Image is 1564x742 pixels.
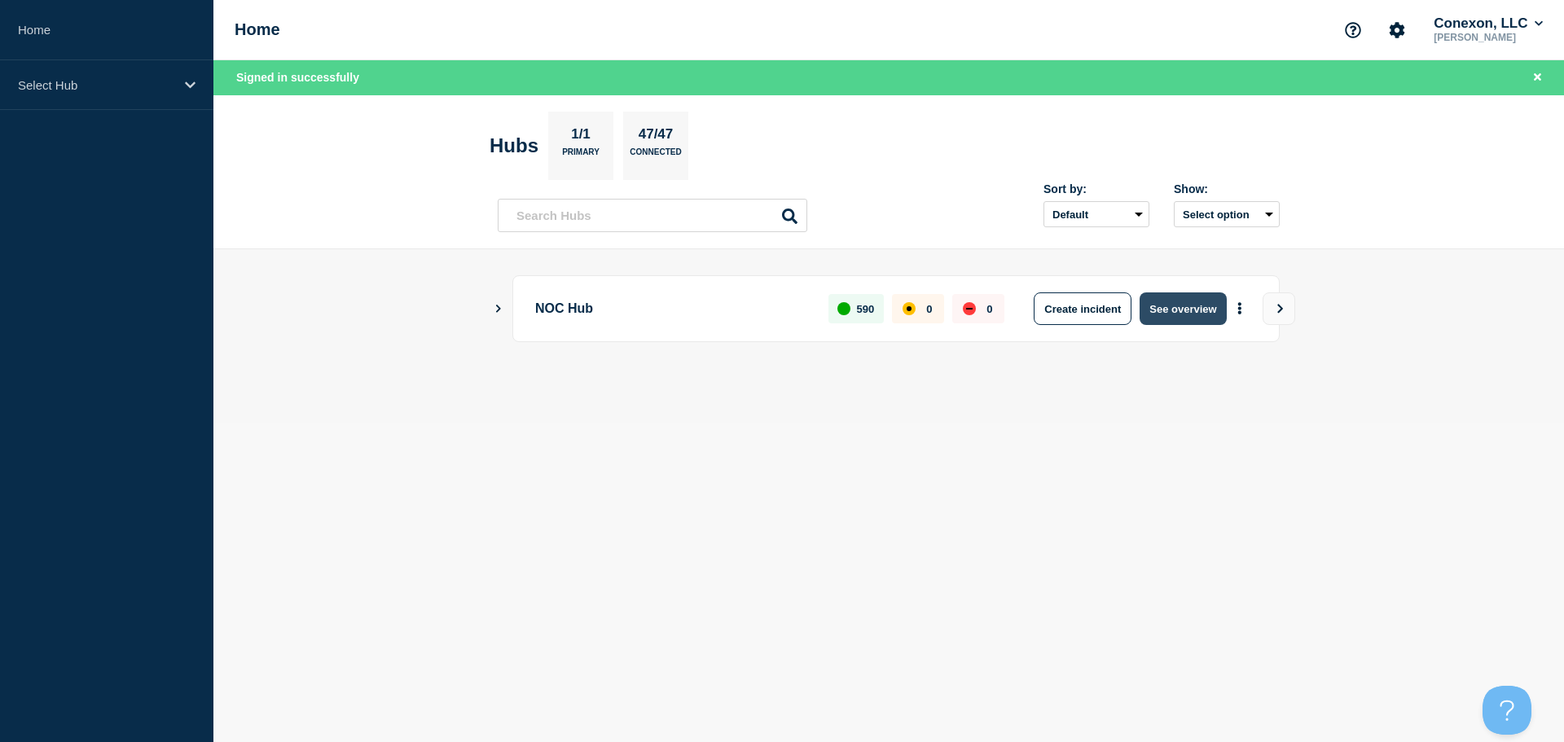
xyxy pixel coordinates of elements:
[630,147,681,165] p: Connected
[1336,13,1370,47] button: Support
[1483,686,1531,735] iframe: Help Scout Beacon - Open
[18,78,174,92] p: Select Hub
[490,134,538,157] h2: Hubs
[926,303,932,315] p: 0
[498,199,807,232] input: Search Hubs
[1043,201,1149,227] select: Sort by
[535,292,810,325] p: NOC Hub
[236,71,359,84] span: Signed in successfully
[1229,294,1250,324] button: More actions
[1043,182,1149,195] div: Sort by:
[1430,15,1546,32] button: Conexon, LLC
[1174,201,1280,227] button: Select option
[1380,13,1414,47] button: Account settings
[1034,292,1131,325] button: Create incident
[1430,32,1546,43] p: [PERSON_NAME]
[562,147,600,165] p: Primary
[494,303,503,315] button: Show Connected Hubs
[857,303,875,315] p: 590
[1140,292,1226,325] button: See overview
[1263,292,1295,325] button: View
[986,303,992,315] p: 0
[1174,182,1280,195] div: Show:
[963,302,976,315] div: down
[565,126,597,147] p: 1/1
[1527,68,1548,87] button: Close banner
[837,302,850,315] div: up
[632,126,679,147] p: 47/47
[903,302,916,315] div: affected
[235,20,280,39] h1: Home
